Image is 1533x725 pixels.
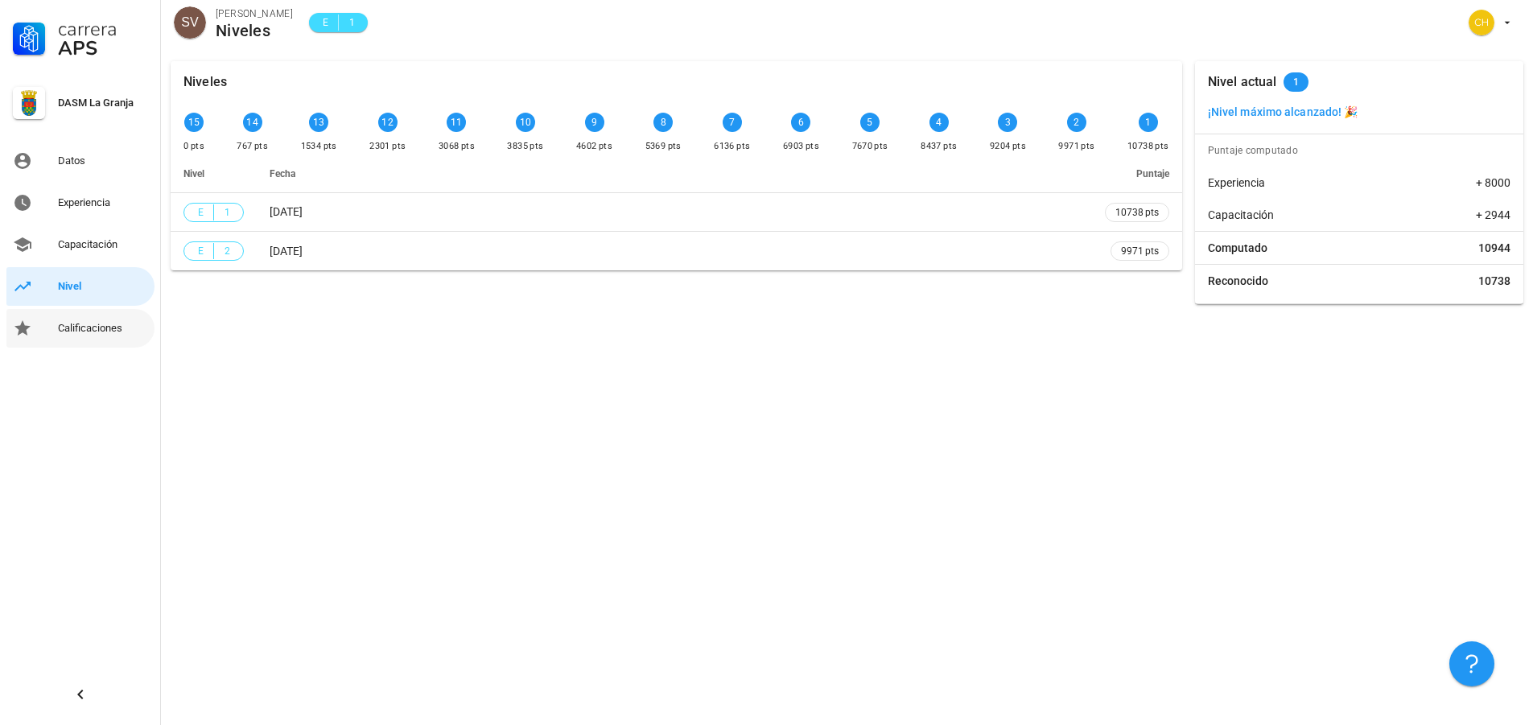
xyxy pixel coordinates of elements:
div: 1534 pts [301,138,337,154]
span: 9971 pts [1121,243,1159,259]
div: 3835 pts [507,138,543,154]
div: Carrera [58,19,148,39]
a: Capacitación [6,225,155,264]
span: [DATE] [270,205,303,218]
div: 15 [184,113,204,132]
span: Reconocido [1208,273,1268,289]
div: DASM La Granja [58,97,148,109]
div: APS [58,39,148,58]
div: 3068 pts [439,138,475,154]
div: Datos [58,154,148,167]
div: 8437 pts [921,138,957,154]
span: Nivel [183,168,204,179]
span: SV [181,6,198,39]
div: Puntaje computado [1201,134,1523,167]
div: 9204 pts [990,138,1026,154]
div: 6136 pts [714,138,750,154]
div: Calificaciones [58,322,148,335]
span: [DATE] [270,245,303,257]
span: Computado [1208,240,1267,256]
span: E [194,204,207,220]
div: 9 [585,113,604,132]
div: 13 [309,113,328,132]
span: Experiencia [1208,175,1265,191]
span: Capacitación [1208,207,1274,223]
div: Nivel actual [1208,61,1277,103]
span: 1 [1293,72,1299,92]
th: Fecha [257,154,1092,193]
div: 6903 pts [783,138,819,154]
div: 4 [929,113,949,132]
span: Puntaje [1136,168,1169,179]
div: 12 [378,113,398,132]
div: 6 [791,113,810,132]
span: E [319,14,332,31]
div: 10738 pts [1127,138,1169,154]
div: 1 [1139,113,1158,132]
span: 10738 pts [1115,204,1159,220]
span: 1 [220,204,233,220]
div: 5369 pts [645,138,682,154]
div: avatar [174,6,206,39]
div: Niveles [216,22,293,39]
span: 10944 [1478,240,1510,256]
div: Niveles [183,61,227,103]
div: 2301 pts [369,138,406,154]
span: + 8000 [1476,175,1510,191]
div: 10 [516,113,535,132]
div: 767 pts [237,138,268,154]
a: Datos [6,142,155,180]
span: 10738 [1478,273,1510,289]
div: 11 [447,113,466,132]
span: E [194,243,207,259]
div: Capacitación [58,238,148,251]
div: 9971 pts [1058,138,1094,154]
p: ¡Nivel máximo alcanzado! 🎉 [1208,103,1510,121]
a: Calificaciones [6,309,155,348]
div: 7670 pts [852,138,888,154]
div: 0 pts [183,138,204,154]
a: Experiencia [6,183,155,222]
span: + 2944 [1476,207,1510,223]
a: Nivel [6,267,155,306]
div: 4602 pts [576,138,612,154]
div: Experiencia [58,196,148,209]
div: 2 [1067,113,1086,132]
span: 2 [220,243,233,259]
div: 7 [723,113,742,132]
div: Nivel [58,280,148,293]
div: 3 [998,113,1017,132]
div: 8 [653,113,673,132]
th: Nivel [171,154,257,193]
div: 14 [243,113,262,132]
div: 5 [860,113,880,132]
div: [PERSON_NAME] [216,6,293,22]
span: 1 [345,14,358,31]
div: avatar [1469,10,1494,35]
th: Puntaje [1092,154,1182,193]
span: Fecha [270,168,295,179]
